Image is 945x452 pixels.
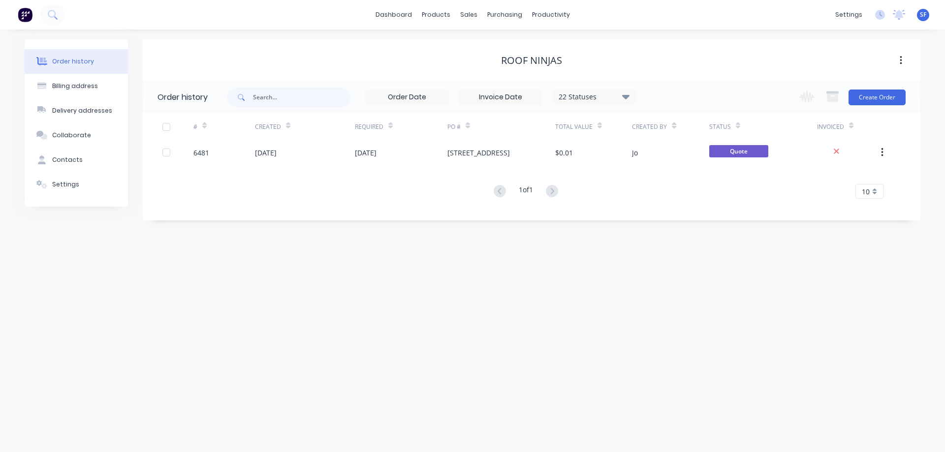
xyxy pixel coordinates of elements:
[193,148,209,158] div: 6481
[25,148,128,172] button: Contacts
[632,148,638,158] div: Jo
[632,113,709,140] div: Created By
[52,82,98,90] div: Billing address
[255,122,281,131] div: Created
[555,113,632,140] div: Total Value
[25,49,128,74] button: Order history
[830,7,867,22] div: settings
[255,148,277,158] div: [DATE]
[849,90,906,105] button: Create Order
[709,145,768,157] span: Quote
[920,10,926,19] span: SF
[482,7,527,22] div: purchasing
[817,122,844,131] div: Invoiced
[447,113,555,140] div: PO #
[455,7,482,22] div: sales
[709,113,817,140] div: Status
[25,123,128,148] button: Collaborate
[447,148,510,158] div: [STREET_ADDRESS]
[52,131,91,140] div: Collaborate
[193,122,197,131] div: #
[371,7,417,22] a: dashboard
[553,91,635,102] div: 22 Statuses
[817,113,879,140] div: Invoiced
[527,7,575,22] div: productivity
[417,7,455,22] div: products
[255,113,355,140] div: Created
[25,172,128,197] button: Settings
[355,148,377,158] div: [DATE]
[355,122,383,131] div: Required
[25,98,128,123] button: Delivery addresses
[555,122,593,131] div: Total Value
[709,122,731,131] div: Status
[555,148,573,158] div: $0.01
[25,74,128,98] button: Billing address
[447,122,461,131] div: PO #
[52,106,112,115] div: Delivery addresses
[193,113,255,140] div: #
[52,155,83,164] div: Contacts
[862,186,870,197] span: 10
[253,88,350,107] input: Search...
[501,55,562,66] div: Roof Ninjas
[632,122,667,131] div: Created By
[52,57,94,66] div: Order history
[52,180,79,189] div: Settings
[157,91,208,103] div: Order history
[366,90,448,105] input: Order Date
[519,184,533,199] div: 1 of 1
[18,7,32,22] img: Factory
[459,90,542,105] input: Invoice Date
[355,113,447,140] div: Required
